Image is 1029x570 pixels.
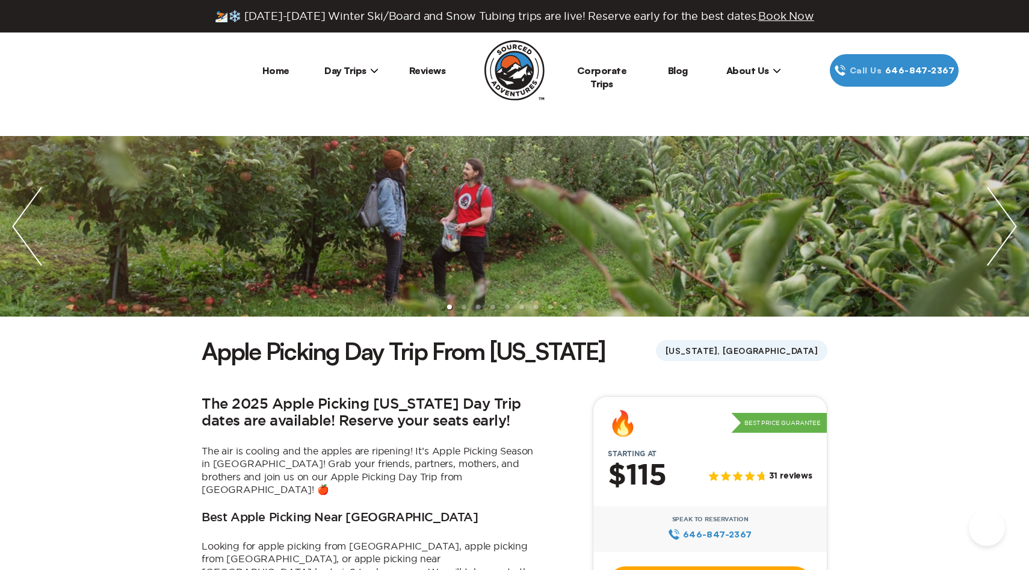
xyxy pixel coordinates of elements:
[726,64,781,76] span: About Us
[202,396,539,430] h2: The 2025 Apple Picking [US_STATE] Day Trip dates are available! Reserve your seats early!
[608,411,638,435] div: 🔥
[215,10,814,23] span: ⛷️❄️ [DATE]-[DATE] Winter Ski/Board and Snow Tubing trips are live! Reserve early for the best da...
[202,511,478,525] h3: Best Apple Picking Near [GEOGRAPHIC_DATA]
[490,305,495,309] li: slide item 4
[577,64,627,90] a: Corporate Trips
[519,305,524,309] li: slide item 6
[505,305,510,309] li: slide item 5
[656,340,827,361] span: [US_STATE], [GEOGRAPHIC_DATA]
[758,10,814,22] span: Book Now
[409,64,446,76] a: Reviews
[577,305,582,309] li: slide item 10
[885,64,954,77] span: 646‍-847‍-2367
[462,305,466,309] li: slide item 2
[447,305,452,309] li: slide item 1
[668,528,752,541] a: 646‍-847‍-2367
[969,510,1005,546] iframe: Help Scout Beacon - Open
[830,54,959,87] a: Call Us646‍-847‍-2367
[324,64,379,76] span: Day Trips
[548,305,553,309] li: slide item 8
[262,64,289,76] a: Home
[846,64,885,77] span: Call Us
[563,305,567,309] li: slide item 9
[975,136,1029,317] img: next slide / item
[608,460,666,492] h2: $115
[202,445,539,497] p: The air is cooling and the apples are ripening! It’s Apple Picking Season in [GEOGRAPHIC_DATA]! G...
[484,40,545,101] img: Sourced Adventures company logo
[731,413,827,433] p: Best Price Guarantee
[593,450,671,458] span: Starting at
[476,305,481,309] li: slide item 3
[672,516,749,523] span: Speak to Reservation
[769,471,812,482] span: 31 reviews
[683,528,752,541] span: 646‍-847‍-2367
[534,305,539,309] li: slide item 7
[202,335,605,367] h1: Apple Picking Day Trip From [US_STATE]
[668,64,688,76] a: Blog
